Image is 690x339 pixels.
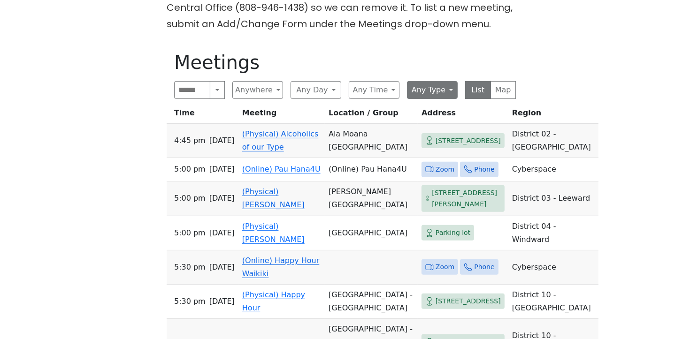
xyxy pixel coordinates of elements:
span: [STREET_ADDRESS][PERSON_NAME] [432,187,501,210]
button: Map [491,81,516,99]
th: Location / Group [325,106,418,124]
span: [DATE] [209,295,235,308]
a: (Online) Pau Hana4U [242,165,321,173]
span: [DATE] [209,163,235,176]
span: 4:45 PM [174,134,206,147]
a: (Physical) Alcoholics of our Type [242,129,319,151]
td: [GEOGRAPHIC_DATA] [325,216,418,250]
button: Any Day [291,81,341,99]
input: Search [174,81,210,99]
button: List [465,81,491,99]
a: (Online) Happy Hour Waikiki [242,256,319,278]
th: Region [508,106,598,124]
span: Parking lot [436,227,470,239]
a: (Physical) [PERSON_NAME] [242,222,305,244]
span: [STREET_ADDRESS] [436,135,501,147]
span: 5:30 PM [174,261,206,274]
span: Phone [474,261,494,273]
h1: Meetings [174,51,516,74]
td: [GEOGRAPHIC_DATA] - [GEOGRAPHIC_DATA] [325,285,418,319]
td: District 04 - Windward [508,216,598,250]
a: (Physical) [PERSON_NAME] [242,187,305,209]
span: 5:00 PM [174,192,206,205]
button: Search [210,81,225,99]
span: 5:30 PM [174,295,206,308]
th: Address [418,106,508,124]
span: [STREET_ADDRESS] [436,295,501,307]
td: Ala Moana [GEOGRAPHIC_DATA] [325,124,418,158]
span: Phone [474,164,494,175]
span: [DATE] [209,192,235,205]
td: District 10 - [GEOGRAPHIC_DATA] [508,285,598,319]
a: (Physical) Happy Hour [242,290,305,312]
th: Time [167,106,238,124]
td: (Online) Pau Hana4U [325,158,418,181]
td: Cyberspace [508,158,598,181]
span: [DATE] [209,134,235,147]
span: Zoom [436,261,454,273]
span: 5:00 PM [174,226,206,240]
button: Any Time [349,81,399,99]
span: Zoom [436,164,454,175]
span: [DATE] [209,226,235,240]
th: Meeting [238,106,325,124]
td: District 02 - [GEOGRAPHIC_DATA] [508,124,598,158]
td: [PERSON_NAME][GEOGRAPHIC_DATA] [325,181,418,216]
span: [DATE] [209,261,235,274]
button: Anywhere [232,81,283,99]
td: District 03 - Leeward [508,181,598,216]
span: 5:00 PM [174,163,206,176]
td: Cyberspace [508,250,598,285]
button: Any Type [407,81,458,99]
